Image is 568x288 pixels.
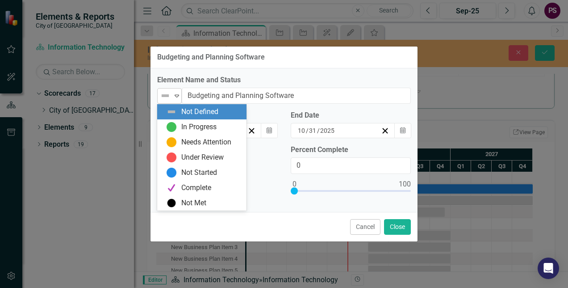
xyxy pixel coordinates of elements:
[166,182,177,193] img: Complete
[166,167,177,178] img: Not Started
[181,183,211,193] div: Complete
[166,137,177,148] img: Needs Attention
[166,198,177,208] img: Not Met
[166,106,177,117] img: Not Defined
[350,219,380,235] button: Cancel
[538,258,559,279] div: Open Intercom Messenger
[317,127,320,135] span: /
[166,122,177,132] img: In Progress
[157,53,265,61] div: Budgeting and Planning Software
[181,107,218,117] div: Not Defined
[166,152,177,163] img: Under Review
[160,90,171,101] img: Not Defined
[181,198,206,208] div: Not Met
[306,127,309,135] span: /
[182,88,411,104] input: Name
[181,168,217,178] div: Not Started
[384,219,411,235] button: Close
[181,152,224,163] div: Under Review
[181,122,217,132] div: In Progress
[157,75,411,85] label: Element Name and Status
[291,145,411,155] label: Percent Complete
[291,110,411,121] div: End Date
[181,137,231,148] div: Needs Attention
